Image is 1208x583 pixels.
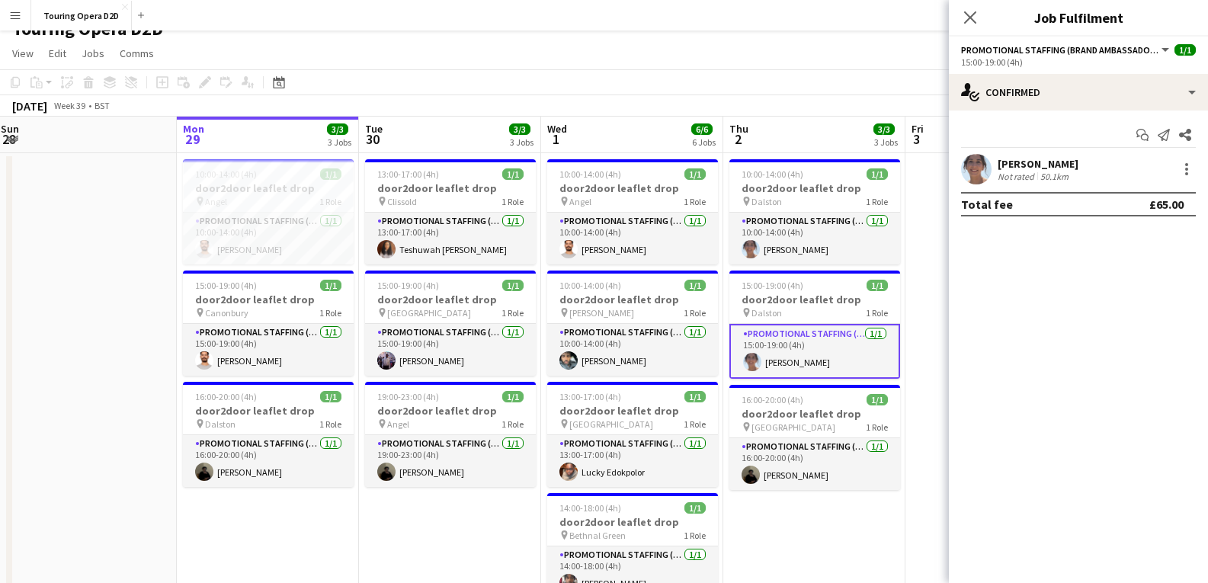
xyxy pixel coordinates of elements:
div: Total fee [961,197,1013,212]
app-card-role: Promotional Staffing (Brand Ambassadors)1/115:00-19:00 (4h)[PERSON_NAME] [183,324,354,376]
h3: door2door leaflet drop [729,293,900,306]
div: 3 Jobs [874,136,898,148]
span: 3/3 [327,123,348,135]
div: 3 Jobs [328,136,351,148]
div: 6 Jobs [692,136,716,148]
span: 14:00-18:00 (4h) [559,502,621,514]
a: Edit [43,43,72,63]
span: Promotional Staffing (Brand Ambassadors) [961,44,1159,56]
app-card-role: Promotional Staffing (Brand Ambassadors)1/110:00-14:00 (4h)[PERSON_NAME] [547,324,718,376]
span: 15:00-19:00 (4h) [742,280,803,291]
span: Jobs [82,46,104,60]
span: 1 Role [684,196,706,207]
span: Tue [365,122,383,136]
span: [GEOGRAPHIC_DATA] [569,418,653,430]
span: 1/1 [320,280,341,291]
app-job-card: 15:00-19:00 (4h)1/1door2door leaflet drop Canonbury1 RolePromotional Staffing (Brand Ambassadors)... [183,271,354,376]
span: Dalston [751,307,782,319]
h3: door2door leaflet drop [547,404,718,418]
button: Promotional Staffing (Brand Ambassadors) [961,44,1171,56]
app-job-card: 10:00-14:00 (4h)1/1door2door leaflet drop Angel1 RolePromotional Staffing (Brand Ambassadors)1/11... [547,159,718,264]
span: [GEOGRAPHIC_DATA] [387,307,471,319]
div: [DATE] [12,98,47,114]
span: Sun [1,122,19,136]
span: [PERSON_NAME] [569,307,634,319]
h3: door2door leaflet drop [729,407,900,421]
app-job-card: 16:00-20:00 (4h)1/1door2door leaflet drop Dalston1 RolePromotional Staffing (Brand Ambassadors)1/... [183,382,354,487]
app-job-card: 15:00-19:00 (4h)1/1door2door leaflet drop [GEOGRAPHIC_DATA]1 RolePromotional Staffing (Brand Amba... [365,271,536,376]
div: 15:00-19:00 (4h)1/1door2door leaflet drop Dalston1 RolePromotional Staffing (Brand Ambassadors)1/... [729,271,900,379]
app-job-card: 16:00-20:00 (4h)1/1door2door leaflet drop [GEOGRAPHIC_DATA]1 RolePromotional Staffing (Brand Amba... [729,385,900,490]
span: 1/1 [502,168,524,180]
button: Touring Opera D2D [31,1,132,30]
span: Dalston [205,418,236,430]
span: Comms [120,46,154,60]
span: 1 [545,130,567,148]
span: 1/1 [320,168,341,180]
span: Fri [912,122,924,136]
span: View [12,46,34,60]
span: 1/1 [320,391,341,402]
span: 29 [181,130,204,148]
span: 1/1 [1174,44,1196,56]
div: 3 Jobs [510,136,534,148]
app-job-card: 10:00-14:00 (4h)1/1door2door leaflet drop [PERSON_NAME]1 RolePromotional Staffing (Brand Ambassad... [547,271,718,376]
app-job-card: 10:00-14:00 (4h)1/1door2door leaflet drop Angel1 RolePromotional Staffing (Brand Ambassadors)1/11... [183,159,354,264]
app-job-card: 13:00-17:00 (4h)1/1door2door leaflet drop [GEOGRAPHIC_DATA]1 RolePromotional Staffing (Brand Amba... [547,382,718,487]
h3: door2door leaflet drop [365,293,536,306]
div: £65.00 [1149,197,1184,212]
span: 3/3 [509,123,530,135]
span: 1 Role [319,418,341,430]
span: 19:00-23:00 (4h) [377,391,439,402]
span: Week 39 [50,100,88,111]
span: 16:00-20:00 (4h) [742,394,803,405]
span: 2 [727,130,748,148]
h3: door2door leaflet drop [365,181,536,195]
span: 1/1 [867,168,888,180]
span: 1 Role [866,196,888,207]
span: 10:00-14:00 (4h) [742,168,803,180]
app-card-role: Promotional Staffing (Brand Ambassadors)1/110:00-14:00 (4h)[PERSON_NAME] [729,213,900,264]
app-card-role: Promotional Staffing (Brand Ambassadors)1/119:00-23:00 (4h)[PERSON_NAME] [365,435,536,487]
app-card-role: Promotional Staffing (Brand Ambassadors)1/110:00-14:00 (4h)[PERSON_NAME] [547,213,718,264]
div: 15:00-19:00 (4h) [961,56,1196,68]
span: Angel [569,196,591,207]
div: BST [95,100,110,111]
div: Confirmed [949,74,1208,111]
span: Angel [205,196,227,207]
div: 50.1km [1037,171,1072,182]
span: 15:00-19:00 (4h) [195,280,257,291]
span: Bethnal Green [569,530,626,541]
span: 6/6 [691,123,713,135]
div: Not rated [998,171,1037,182]
span: Edit [49,46,66,60]
span: 1 Role [684,418,706,430]
span: 1/1 [867,394,888,405]
span: 1 Role [501,307,524,319]
app-job-card: 19:00-23:00 (4h)1/1door2door leaflet drop Angel1 RolePromotional Staffing (Brand Ambassadors)1/11... [365,382,536,487]
span: 13:00-17:00 (4h) [377,168,439,180]
div: [PERSON_NAME] [998,157,1078,171]
span: Mon [183,122,204,136]
span: 1/1 [684,502,706,514]
span: Thu [729,122,748,136]
a: Comms [114,43,160,63]
h3: door2door leaflet drop [183,293,354,306]
span: 1/1 [502,280,524,291]
h3: door2door leaflet drop [547,181,718,195]
span: Dalston [751,196,782,207]
span: 1 Role [866,421,888,433]
app-card-role: Promotional Staffing (Brand Ambassadors)1/116:00-20:00 (4h)[PERSON_NAME] [183,435,354,487]
div: 13:00-17:00 (4h)1/1door2door leaflet drop Clissold1 RolePromotional Staffing (Brand Ambassadors)1... [365,159,536,264]
span: 15:00-19:00 (4h) [377,280,439,291]
span: 1/1 [502,391,524,402]
app-card-role: Promotional Staffing (Brand Ambassadors)1/110:00-14:00 (4h)[PERSON_NAME] [183,213,354,264]
span: 1 Role [866,307,888,319]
